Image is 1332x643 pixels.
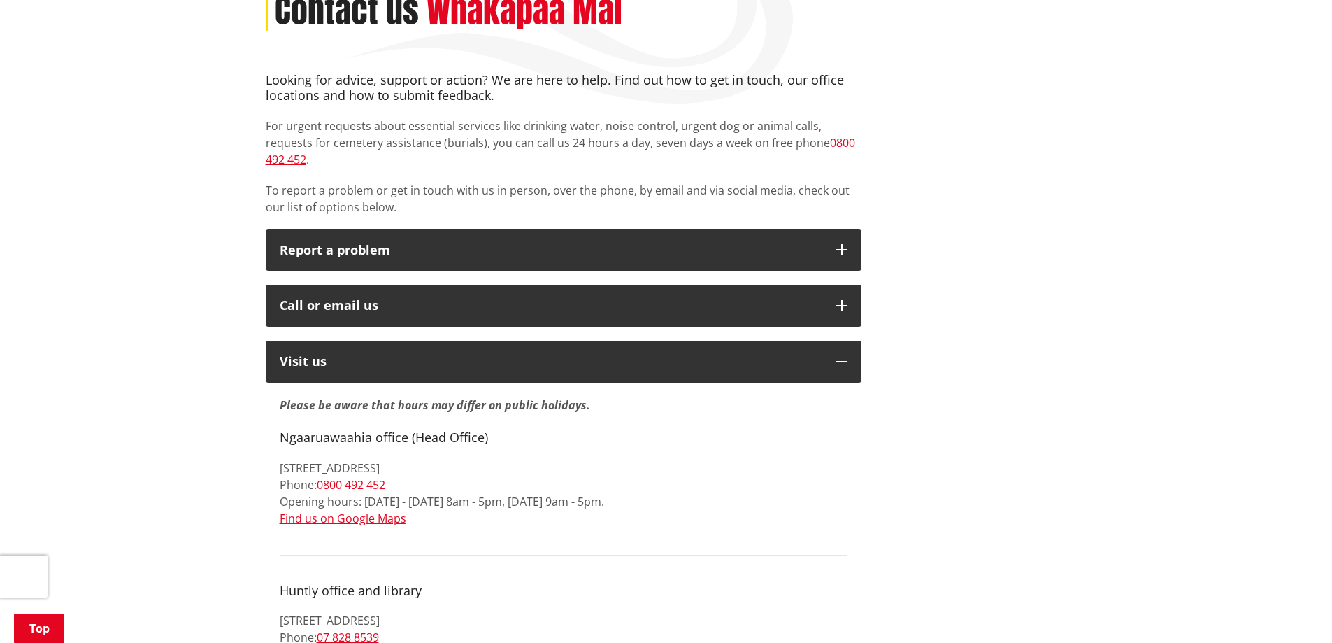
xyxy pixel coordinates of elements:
[266,73,861,103] h4: Looking for advice, support or action? We are here to help. Find out how to get in touch, our off...
[280,511,406,526] a: Find us on Google Maps
[266,135,855,167] a: 0800 492 452
[266,229,861,271] button: Report a problem
[266,285,861,327] button: Call or email us
[317,477,385,493] a: 0800 492 452
[266,118,861,168] p: For urgent requests about essential services like drinking water, noise control, urgent dog or an...
[280,243,822,257] p: Report a problem
[280,460,847,527] p: [STREET_ADDRESS] Phone: Opening hours: [DATE] - [DATE] 8am - 5pm, [DATE] 9am - 5pm.
[280,299,822,313] div: Call or email us
[280,355,822,369] p: Visit us
[1268,584,1318,635] iframe: Messenger Launcher
[280,430,847,446] h4: Ngaaruawaahia office (Head Office)
[14,614,64,643] a: Top
[280,397,590,430] strong: Please be aware that hours may differ on public holidays.
[280,584,847,599] h4: Huntly office and library
[266,341,861,383] button: Visit us
[266,182,861,215] p: To report a problem or get in touch with us in person, over the phone, by email and via social me...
